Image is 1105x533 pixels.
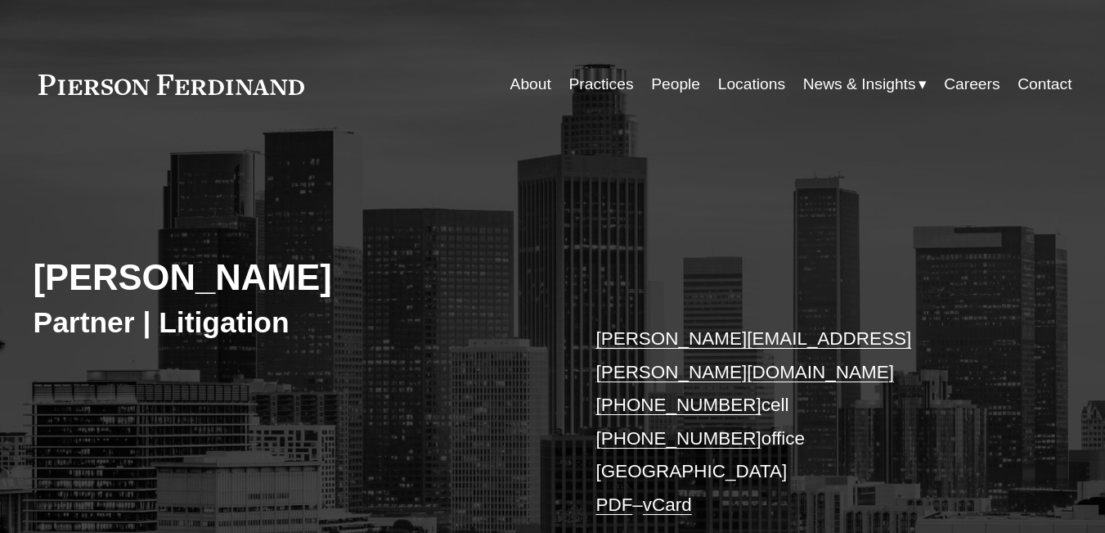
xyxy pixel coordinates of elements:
a: About [510,69,551,100]
a: folder dropdown [803,69,927,100]
a: Practices [568,69,633,100]
a: [PERSON_NAME][EMAIL_ADDRESS][PERSON_NAME][DOMAIN_NAME] [595,328,911,382]
a: Contact [1017,69,1071,100]
span: News & Insights [803,70,916,99]
a: [PHONE_NUMBER] [595,428,761,449]
a: Careers [944,69,999,100]
p: cell office [GEOGRAPHIC_DATA] – [595,323,1028,522]
a: People [651,69,700,100]
h2: [PERSON_NAME] [34,256,553,300]
a: [PHONE_NUMBER] [595,395,761,415]
a: PDF [595,495,632,515]
a: vCard [643,495,692,515]
a: Locations [718,69,785,100]
h3: Partner | Litigation [34,305,553,341]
